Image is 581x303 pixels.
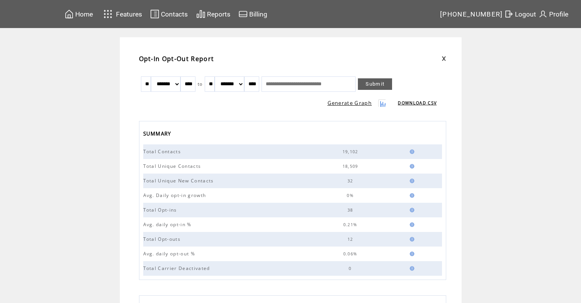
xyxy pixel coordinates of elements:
span: to [198,81,203,87]
span: 0.06% [343,251,359,257]
img: creidtcard.svg [238,9,248,19]
img: contacts.svg [150,9,159,19]
span: Contacts [161,10,188,18]
span: Home [75,10,93,18]
span: 19,102 [343,149,360,154]
span: 38 [348,207,355,213]
img: features.svg [101,8,115,20]
span: SUMMARY [143,128,173,141]
span: Logout [515,10,536,18]
span: Avg. daily opt-out % [143,250,197,257]
img: profile.svg [538,9,548,19]
span: 12 [348,237,355,242]
span: Features [116,10,142,18]
a: Generate Graph [328,99,372,106]
a: Reports [195,8,232,20]
span: Reports [207,10,230,18]
img: help.gif [407,149,414,154]
a: Profile [537,8,569,20]
span: 0 [349,266,353,271]
a: Home [63,8,94,20]
span: Total Contacts [143,148,183,155]
img: help.gif [407,179,414,183]
span: Total Opt-outs [143,236,183,242]
a: Submit [358,78,392,90]
a: Logout [503,8,537,20]
span: Total Carrier Deactivated [143,265,212,272]
img: help.gif [407,237,414,242]
img: help.gif [407,266,414,271]
img: help.gif [407,222,414,227]
span: 32 [348,178,355,184]
a: DOWNLOAD CSV [398,100,437,106]
span: Avg. Daily opt-in growth [143,192,208,199]
span: Avg. daily opt-in % [143,221,194,228]
img: chart.svg [196,9,205,19]
span: Total Opt-ins [143,207,179,213]
img: home.svg [65,9,74,19]
img: help.gif [407,164,414,169]
span: Total Unique New Contacts [143,177,216,184]
img: help.gif [407,193,414,198]
img: help.gif [407,252,414,256]
span: Total Unique Contacts [143,163,203,169]
span: 0% [347,193,356,198]
a: Features [100,7,144,22]
span: Billing [249,10,267,18]
img: help.gif [407,208,414,212]
span: Profile [549,10,568,18]
span: [PHONE_NUMBER] [440,10,503,18]
span: 18,509 [343,164,360,169]
img: exit.svg [504,9,513,19]
span: 0.21% [343,222,359,227]
a: Billing [237,8,268,20]
a: Contacts [149,8,189,20]
span: Opt-In Opt-Out Report [139,55,214,63]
